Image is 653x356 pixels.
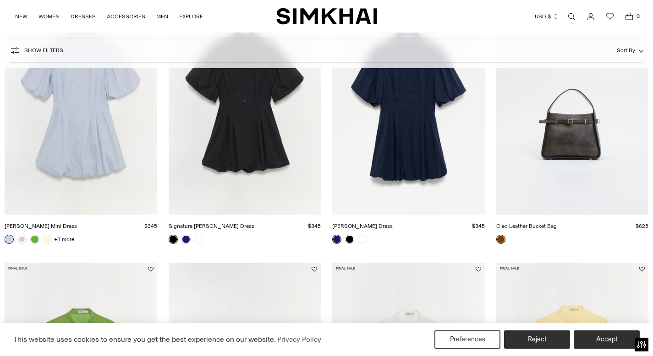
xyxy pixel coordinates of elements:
[276,7,377,25] a: SIMKHAI
[496,223,557,229] a: Cleo Leather Bucket Bag
[13,335,276,344] span: This website uses cookies to ensure you get the best experience on our website.
[504,330,570,349] button: Reject
[169,223,254,229] a: Signature [PERSON_NAME] Dress
[24,47,63,54] span: Show Filters
[332,223,393,229] a: [PERSON_NAME] Dress
[107,6,145,27] a: ACCESSORIES
[7,321,92,349] iframe: Sign Up via Text for Offers
[15,6,27,27] a: NEW
[574,330,640,349] button: Accept
[582,7,600,26] a: Go to the account page
[535,6,559,27] button: USD $
[38,6,60,27] a: WOMEN
[71,6,96,27] a: DRESSES
[601,7,619,26] a: Wishlist
[617,45,643,55] button: Sort By
[620,7,638,26] a: Open cart modal
[276,333,323,346] a: Privacy Policy (opens in a new tab)
[562,7,581,26] a: Open search modal
[179,6,203,27] a: EXPLORE
[156,6,168,27] a: MEN
[10,43,63,58] button: Show Filters
[5,223,77,229] a: [PERSON_NAME] Mini Dress
[617,47,635,54] span: Sort By
[434,330,500,349] button: Preferences
[634,12,642,20] span: 0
